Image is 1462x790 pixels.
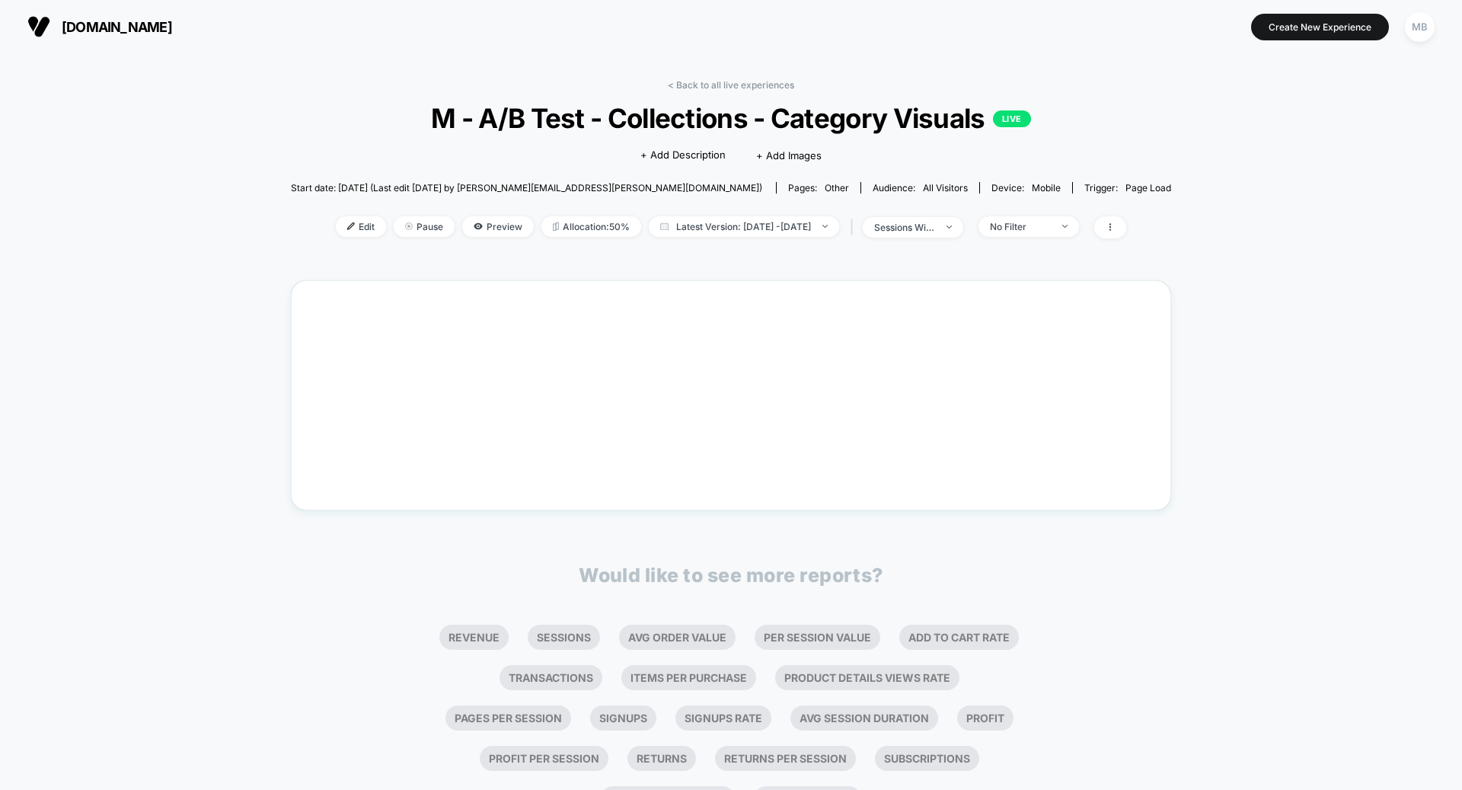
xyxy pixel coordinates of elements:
[627,746,696,771] li: Returns
[847,216,863,238] span: |
[825,182,849,194] span: other
[675,705,771,731] li: Signups Rate
[946,225,952,229] img: end
[619,625,736,650] li: Avg Order Value
[480,746,608,771] li: Profit Per Session
[649,216,839,237] span: Latest Version: [DATE] - [DATE]
[405,222,413,230] img: end
[874,222,935,233] div: sessions with impression
[715,746,856,771] li: Returns Per Session
[993,110,1031,127] p: LIVE
[640,148,726,163] span: + Add Description
[875,746,979,771] li: Subscriptions
[335,102,1127,134] span: M - A/B Test - Collections - Category Visuals
[1032,182,1061,194] span: mobile
[23,14,177,39] button: [DOMAIN_NAME]
[790,705,938,731] li: Avg Session Duration
[27,15,50,38] img: Visually logo
[528,625,600,650] li: Sessions
[990,221,1051,232] div: No Filter
[445,705,571,731] li: Pages Per Session
[541,216,641,237] span: Allocation: 50%
[756,149,822,162] span: + Add Images
[1062,225,1068,228] img: end
[553,222,559,231] img: rebalance
[62,19,172,35] span: [DOMAIN_NAME]
[1400,11,1439,43] button: MB
[822,225,828,228] img: end
[788,182,849,194] div: Pages:
[462,216,534,237] span: Preview
[1251,14,1389,40] button: Create New Experience
[1405,12,1435,42] div: MB
[621,665,756,690] li: Items Per Purchase
[979,182,1072,194] span: Device:
[579,564,883,587] p: Would like to see more reports?
[291,182,762,194] span: Start date: [DATE] (Last edit [DATE] by [PERSON_NAME][EMAIL_ADDRESS][PERSON_NAME][DOMAIN_NAME])
[439,625,509,650] li: Revenue
[1084,182,1171,194] div: Trigger:
[755,625,880,650] li: Per Session Value
[1125,182,1171,194] span: Page Load
[590,705,656,731] li: Signups
[668,79,794,91] a: < Back to all live experiences
[660,222,669,230] img: calendar
[336,216,386,237] span: Edit
[394,216,455,237] span: Pause
[500,665,602,690] li: Transactions
[775,665,959,690] li: Product Details Views Rate
[347,222,355,230] img: edit
[923,182,968,194] span: All Visitors
[957,705,1014,731] li: Profit
[873,182,968,194] div: Audience:
[899,625,1019,650] li: Add To Cart Rate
